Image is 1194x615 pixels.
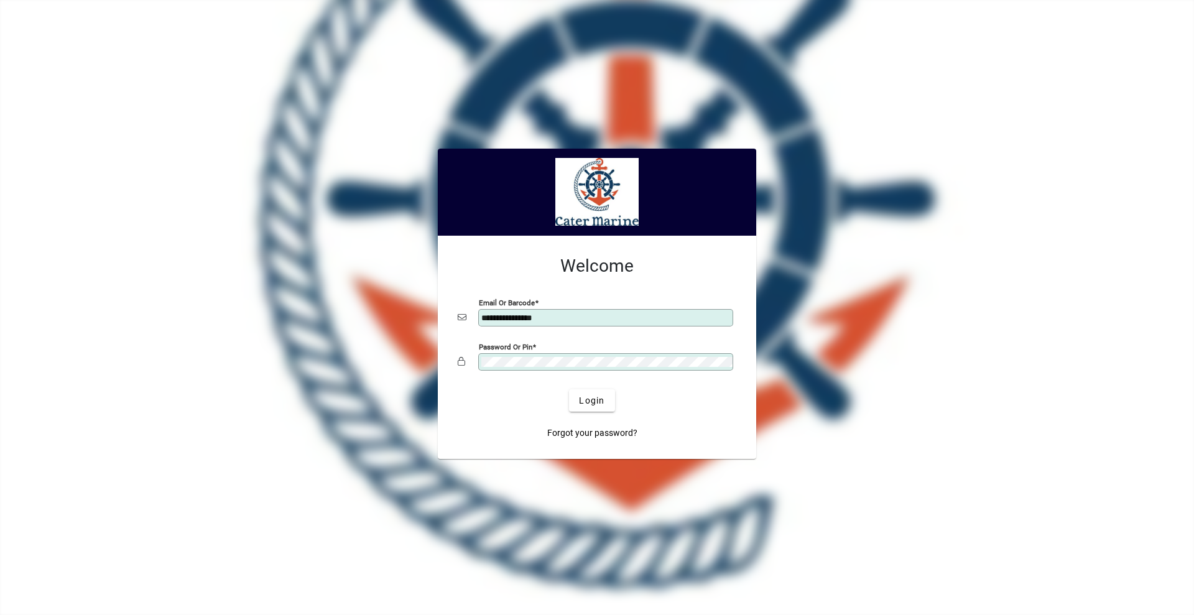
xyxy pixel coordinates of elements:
mat-label: Email or Barcode [479,298,535,307]
mat-label: Password or Pin [479,343,532,351]
span: Forgot your password? [547,427,637,440]
h2: Welcome [458,256,736,277]
span: Login [579,394,604,407]
a: Forgot your password? [542,422,642,444]
button: Login [569,389,614,412]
